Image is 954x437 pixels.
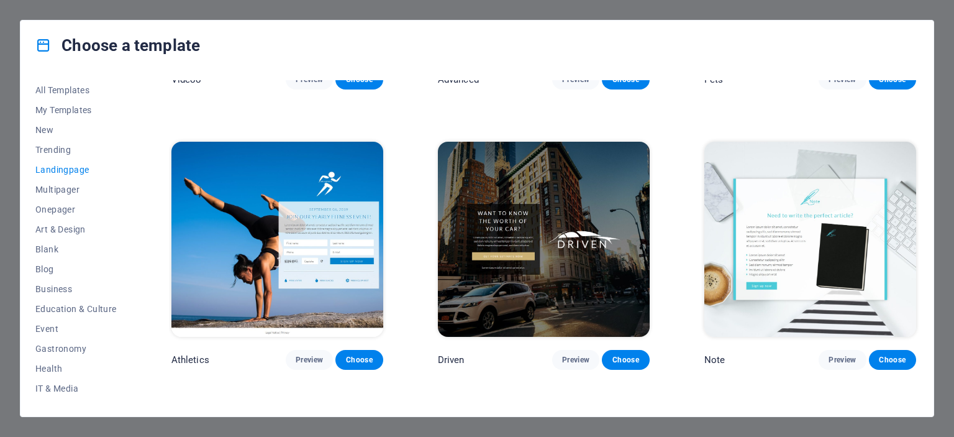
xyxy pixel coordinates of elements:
span: Choose [612,355,639,365]
button: Legal & Finance [35,398,117,418]
img: Athletics [171,142,383,337]
span: Choose [345,355,373,365]
button: Choose [869,350,916,370]
p: Driven [438,354,465,366]
button: Choose [335,350,383,370]
span: My Templates [35,105,117,115]
p: Athletics [171,354,209,366]
button: Landingpage [35,160,117,180]
button: Blank [35,239,117,259]
span: Preview [829,355,856,365]
span: Landingpage [35,165,117,175]
span: Choose [879,355,906,365]
button: Preview [552,350,599,370]
span: IT & Media [35,384,117,393]
span: Blog [35,264,117,274]
button: Onepager [35,200,117,219]
button: Gastronomy [35,339,117,359]
button: Art & Design [35,219,117,239]
span: Preview [562,355,589,365]
span: Business [35,284,117,294]
span: Event [35,324,117,334]
button: Multipager [35,180,117,200]
span: Onepager [35,205,117,214]
span: Gastronomy [35,344,117,354]
button: Education & Culture [35,299,117,319]
button: Event [35,319,117,339]
button: Health [35,359,117,379]
span: Blank [35,244,117,254]
span: Health [35,364,117,374]
button: Preview [819,350,866,370]
span: Multipager [35,185,117,195]
button: Choose [602,350,649,370]
img: Driven [438,142,650,337]
span: New [35,125,117,135]
span: Preview [296,355,323,365]
button: Preview [286,350,333,370]
h4: Choose a template [35,35,200,55]
span: Trending [35,145,117,155]
img: Note [704,142,916,337]
span: All Templates [35,85,117,95]
span: Art & Design [35,224,117,234]
p: Note [704,354,725,366]
button: IT & Media [35,379,117,398]
button: My Templates [35,100,117,120]
button: New [35,120,117,140]
span: Education & Culture [35,304,117,314]
button: All Templates [35,80,117,100]
button: Trending [35,140,117,160]
button: Business [35,279,117,299]
button: Blog [35,259,117,279]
